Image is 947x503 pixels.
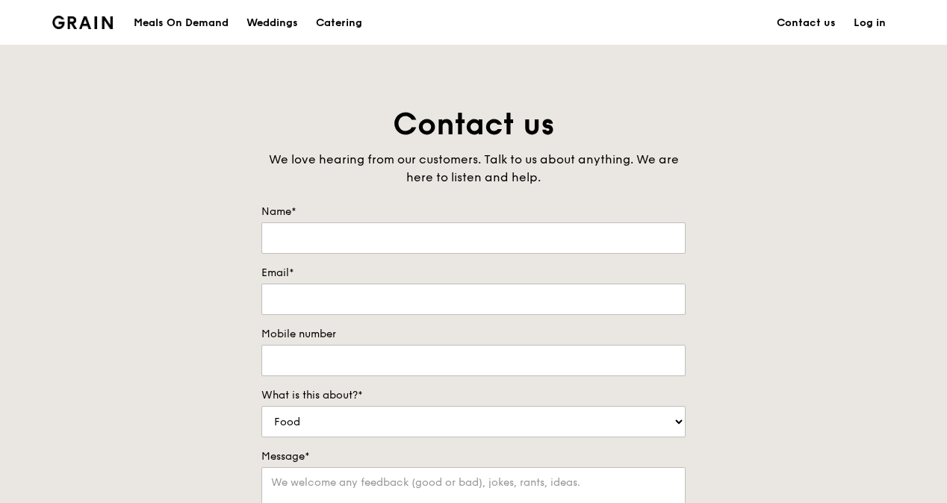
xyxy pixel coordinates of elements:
label: Message* [261,449,686,464]
div: Catering [316,1,362,46]
a: Contact us [768,1,845,46]
a: Catering [307,1,371,46]
label: Name* [261,204,686,219]
label: Email* [261,266,686,281]
a: Weddings [237,1,307,46]
div: Weddings [246,1,298,46]
label: What is this about?* [261,388,686,403]
label: Mobile number [261,327,686,342]
div: We love hearing from our customers. Talk to us about anything. We are here to listen and help. [261,151,686,187]
h1: Contact us [261,104,686,145]
a: Log in [845,1,895,46]
div: Meals On Demand [134,1,229,46]
img: Grain [52,16,113,29]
